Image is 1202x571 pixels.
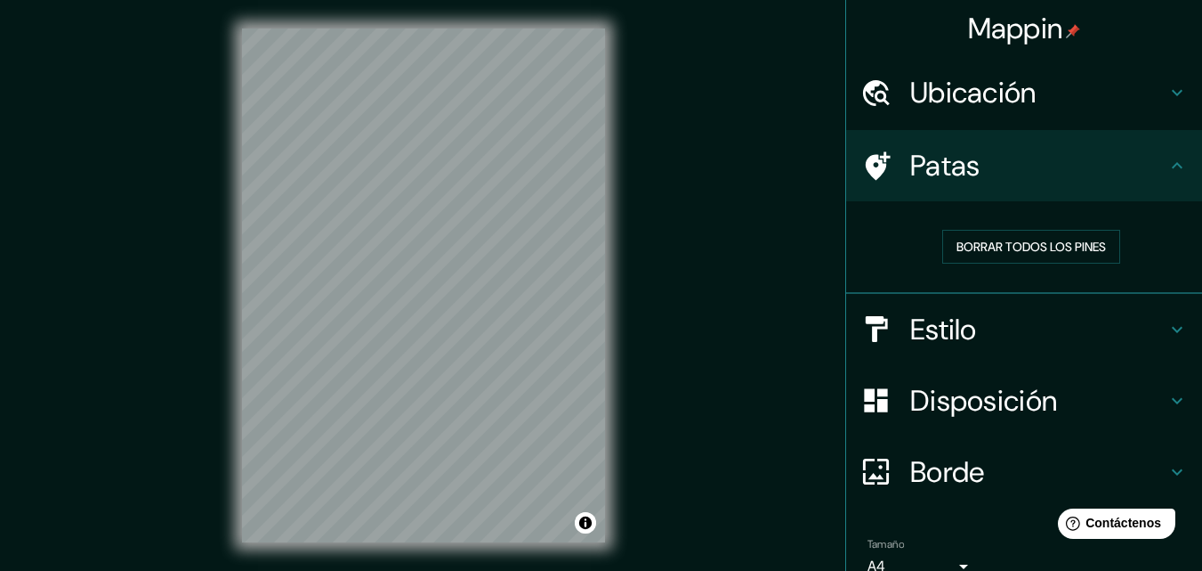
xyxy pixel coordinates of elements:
img: pin-icon.png [1066,24,1080,38]
div: Ubicación [846,57,1202,128]
font: Disposición [910,382,1057,420]
button: Borrar todos los pines [942,230,1120,264]
iframe: Lanzador de widgets de ayuda [1044,502,1182,551]
button: Activar o desactivar atribución [575,512,596,534]
font: Mappin [968,10,1063,47]
font: Borde [910,453,985,491]
div: Patas [846,130,1202,201]
div: Estilo [846,294,1202,365]
div: Disposición [846,365,1202,436]
font: Patas [910,147,980,184]
font: Estilo [910,311,977,348]
div: Borde [846,436,1202,508]
font: Ubicación [910,74,1037,111]
font: Borrar todos los pines [956,239,1106,255]
canvas: Mapa [242,29,605,542]
font: Tamaño [867,537,904,551]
